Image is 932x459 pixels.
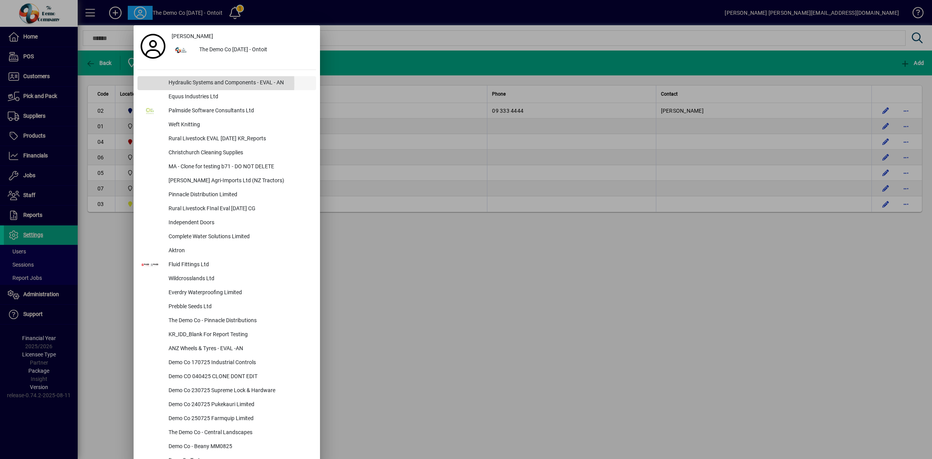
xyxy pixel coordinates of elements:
div: Weft Knitting [162,118,316,132]
div: Rural Livestock FInal Eval [DATE] CG [162,202,316,216]
div: MA - Clone for testing b71 - DO NOT DELETE [162,160,316,174]
div: Palmside Software Consultants Ltd [162,104,316,118]
div: Demo Co - Beany MM0825 [162,440,316,454]
button: Independent Doors [137,216,316,230]
button: Christchurch Cleaning Supplies [137,146,316,160]
button: MA - Clone for testing b71 - DO NOT DELETE [137,160,316,174]
button: Hydraulic Systems and Components - EVAL - AN [137,76,316,90]
button: Fluid Fittings Ltd [137,258,316,272]
button: Aktron [137,244,316,258]
button: Demo CO 040425 CLONE DONT EDIT [137,370,316,384]
button: Rural Livestock EVAL [DATE] KR_Reports [137,132,316,146]
button: The Demo Co - Central Landscapes [137,426,316,440]
div: Hydraulic Systems and Components - EVAL - AN [162,76,316,90]
button: [PERSON_NAME] Agri-Imports Ltd (NZ Tractors) [137,174,316,188]
button: Wildcrosslands Ltd [137,272,316,286]
button: Demo Co - Beany MM0825 [137,440,316,454]
button: The Demo Co [DATE] - Ontoit [169,43,316,57]
button: Demo Co 250725 Farmquip Limited [137,412,316,426]
div: Demo Co 170725 Industrial Controls [162,356,316,370]
div: The Demo Co - Pinnacle Distributions [162,314,316,328]
div: Demo Co 250725 Farmquip Limited [162,412,316,426]
button: Demo Co 170725 Industrial Controls [137,356,316,370]
div: Demo Co 230725 Supreme Lock & Hardware [162,384,316,398]
div: Christchurch Cleaning Supplies [162,146,316,160]
button: The Demo Co - Pinnacle Distributions [137,314,316,328]
button: Weft Knitting [137,118,316,132]
div: The Demo Co - Central Landscapes [162,426,316,440]
div: Complete Water Solutions Limited [162,230,316,244]
div: Everdry Waterproofing Limited [162,286,316,300]
div: Wildcrosslands Ltd [162,272,316,286]
button: Complete Water Solutions Limited [137,230,316,244]
div: [PERSON_NAME] Agri-Imports Ltd (NZ Tractors) [162,174,316,188]
a: [PERSON_NAME] [169,29,316,43]
div: KR_IDD_Blank For Report Testing [162,328,316,342]
div: ANZ Wheels & Tyres - EVAL -AN [162,342,316,356]
div: Rural Livestock EVAL [DATE] KR_Reports [162,132,316,146]
div: Aktron [162,244,316,258]
button: Demo Co 230725 Supreme Lock & Hardware [137,384,316,398]
div: Pinnacle Distribution Limited [162,188,316,202]
div: Demo Co 240725 Pukekauri Limited [162,398,316,412]
button: Prebble Seeds Ltd [137,300,316,314]
div: Demo CO 040425 CLONE DONT EDIT [162,370,316,384]
a: Profile [137,39,169,53]
button: Demo Co 240725 Pukekauri Limited [137,398,316,412]
button: Everdry Waterproofing Limited [137,286,316,300]
span: [PERSON_NAME] [172,32,213,40]
button: Rural Livestock FInal Eval [DATE] CG [137,202,316,216]
button: KR_IDD_Blank For Report Testing [137,328,316,342]
button: Palmside Software Consultants Ltd [137,104,316,118]
div: Equus Industries Ltd [162,90,316,104]
button: ANZ Wheels & Tyres - EVAL -AN [137,342,316,356]
button: Pinnacle Distribution Limited [137,188,316,202]
button: Equus Industries Ltd [137,90,316,104]
div: Fluid Fittings Ltd [162,258,316,272]
div: Independent Doors [162,216,316,230]
div: The Demo Co [DATE] - Ontoit [193,43,316,57]
div: Prebble Seeds Ltd [162,300,316,314]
